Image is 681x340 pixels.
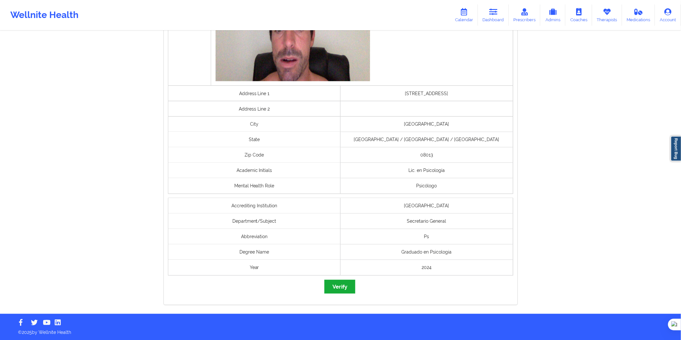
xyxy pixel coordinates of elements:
[622,4,655,26] a: Medications
[450,4,478,26] a: Calendar
[655,4,681,26] a: Account
[168,198,341,214] div: Accrediting Institution
[340,214,513,229] div: Secretario General
[324,280,355,294] button: Verify
[340,198,513,214] div: [GEOGRAPHIC_DATA]
[168,245,341,260] div: Degree Name
[509,4,541,26] a: Prescribers
[168,132,341,148] div: State
[14,325,667,336] p: © 2025 by Wellnite Health
[168,101,341,117] div: Address Line 2
[168,229,341,245] div: Abbreviation
[340,86,513,101] div: [STREET_ADDRESS]
[340,229,513,245] div: Ps
[168,260,341,275] div: Year
[671,136,681,161] a: Report Bug
[340,132,513,148] div: [GEOGRAPHIC_DATA] / [GEOGRAPHIC_DATA] / [GEOGRAPHIC_DATA]
[168,117,341,132] div: City
[168,163,341,178] div: Academic Initials
[340,148,513,163] div: 08013
[565,4,592,26] a: Coaches
[168,86,341,101] div: Address Line 1
[340,117,513,132] div: [GEOGRAPHIC_DATA]
[478,4,509,26] a: Dashboard
[168,214,341,229] div: Department/Subject
[540,4,565,26] a: Admins
[592,4,622,26] a: Therapists
[340,178,513,194] div: Psicólogo
[340,245,513,260] div: Graduado en Psicologia
[340,163,513,178] div: Lic. en Psicología
[340,260,513,275] div: 2024
[168,178,341,194] div: Mental Health Role
[168,148,341,163] div: Zip Code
